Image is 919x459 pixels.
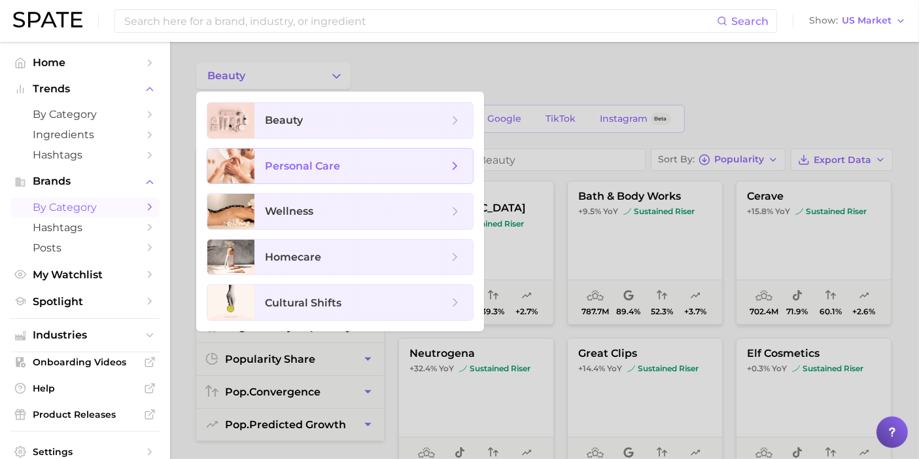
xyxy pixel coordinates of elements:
span: US Market [842,17,892,24]
span: Posts [33,242,137,254]
span: cultural shifts [265,297,341,309]
span: Help [33,382,137,394]
a: Help [10,378,160,398]
button: Brands [10,172,160,191]
span: Ingredients [33,128,137,141]
span: Hashtags [33,149,137,161]
a: Hashtags [10,145,160,165]
span: Show [809,17,838,24]
a: Posts [10,238,160,258]
span: Hashtags [33,221,137,234]
ul: Change Category [196,92,484,331]
span: by Category [33,108,137,120]
a: Home [10,52,160,73]
span: Brands [33,175,137,187]
img: SPATE [13,12,82,28]
span: wellness [265,205,313,217]
a: by Category [10,104,160,124]
button: Industries [10,325,160,345]
span: beauty [265,114,303,126]
a: My Watchlist [10,265,160,285]
a: Hashtags [10,217,160,238]
a: Spotlight [10,291,160,312]
span: My Watchlist [33,268,137,281]
a: Onboarding Videos [10,352,160,372]
span: Trends [33,83,137,95]
span: homecare [265,251,321,263]
span: personal care [265,160,340,172]
span: Spotlight [33,295,137,308]
input: Search here for a brand, industry, or ingredient [123,10,717,32]
span: Home [33,56,137,69]
a: Ingredients [10,124,160,145]
a: by Category [10,197,160,217]
span: Settings [33,446,137,458]
button: Trends [10,79,160,99]
a: Product Releases [10,405,160,424]
span: Onboarding Videos [33,356,137,368]
span: by Category [33,201,137,213]
span: Product Releases [33,409,137,420]
button: ShowUS Market [806,12,909,29]
span: Industries [33,329,137,341]
span: Search [731,15,769,28]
